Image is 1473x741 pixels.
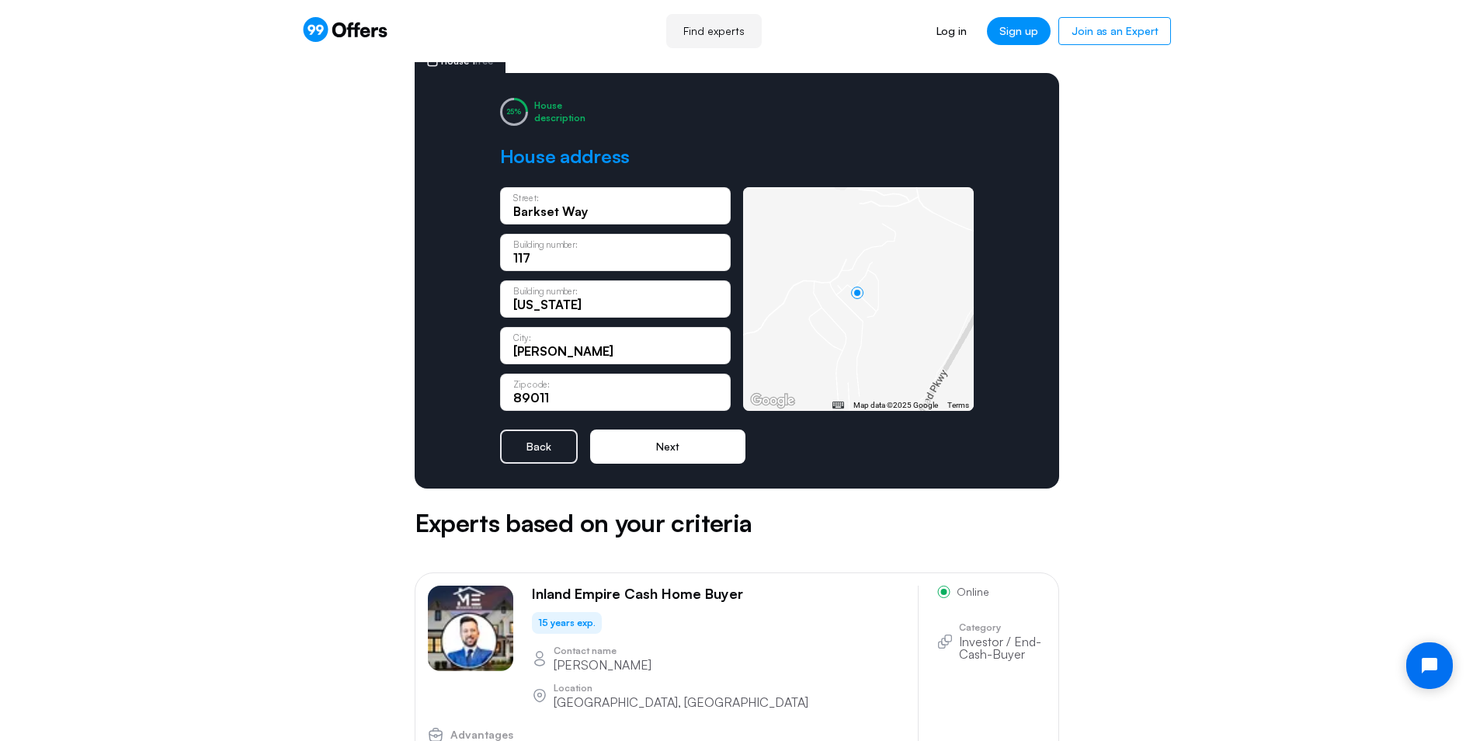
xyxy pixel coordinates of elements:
p: Inland Empire Cash Home Buyer [532,586,743,603]
p: Building number: [513,287,578,295]
p: Investor / End-Cash-Buyer [959,635,1046,660]
div: House description [534,99,585,124]
h5: Experts based on your criteria [415,504,1059,541]
p: Contact name [554,646,651,656]
p: [GEOGRAPHIC_DATA], [GEOGRAPHIC_DATA] [554,696,808,708]
button: Back [500,430,578,464]
img: Google [747,391,798,411]
span: Online [957,586,989,597]
p: Zip code: [513,380,550,388]
a: Open this area in Google Maps (opens a new window) [747,391,798,411]
p: [PERSON_NAME] [554,659,651,671]
button: Next [590,430,745,464]
p: City: [513,333,530,342]
a: Find experts [666,14,762,48]
h2: House address [500,144,631,169]
a: Sign up [987,17,1051,45]
a: Join as an Expert [1058,17,1171,45]
a: Terms (opens in new tab) [947,401,969,409]
span: Map data ©2025 Google [853,401,938,409]
div: 15 years exp. [532,612,602,634]
a: Log in [924,17,979,45]
p: Building number: [513,240,578,249]
span: Advantages [450,729,513,740]
iframe: Tidio Chat [1393,629,1466,702]
p: Street: [513,193,539,202]
p: Category [959,623,1046,632]
span: House 1 [441,57,493,66]
img: Scott Gee [428,586,513,671]
button: Keyboard shortcuts [832,400,843,411]
p: Location [554,684,808,693]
